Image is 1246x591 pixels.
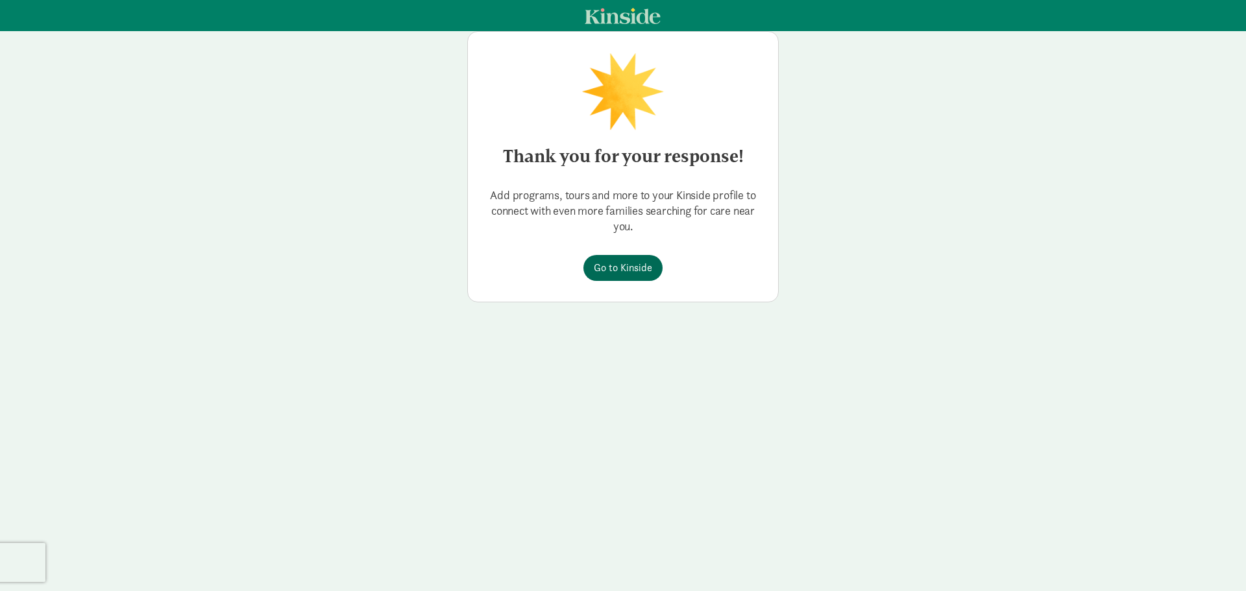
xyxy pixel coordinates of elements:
p: Add programs, tours and more to your Kinside profile to connect with even more families searching... [489,187,757,234]
img: illustration-sun.png [581,53,664,130]
h6: Thank you for your response! [503,146,744,167]
iframe: Chat Widget [1181,529,1246,591]
a: Go to Kinside [583,255,663,281]
span: Go to Kinside [594,260,652,276]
